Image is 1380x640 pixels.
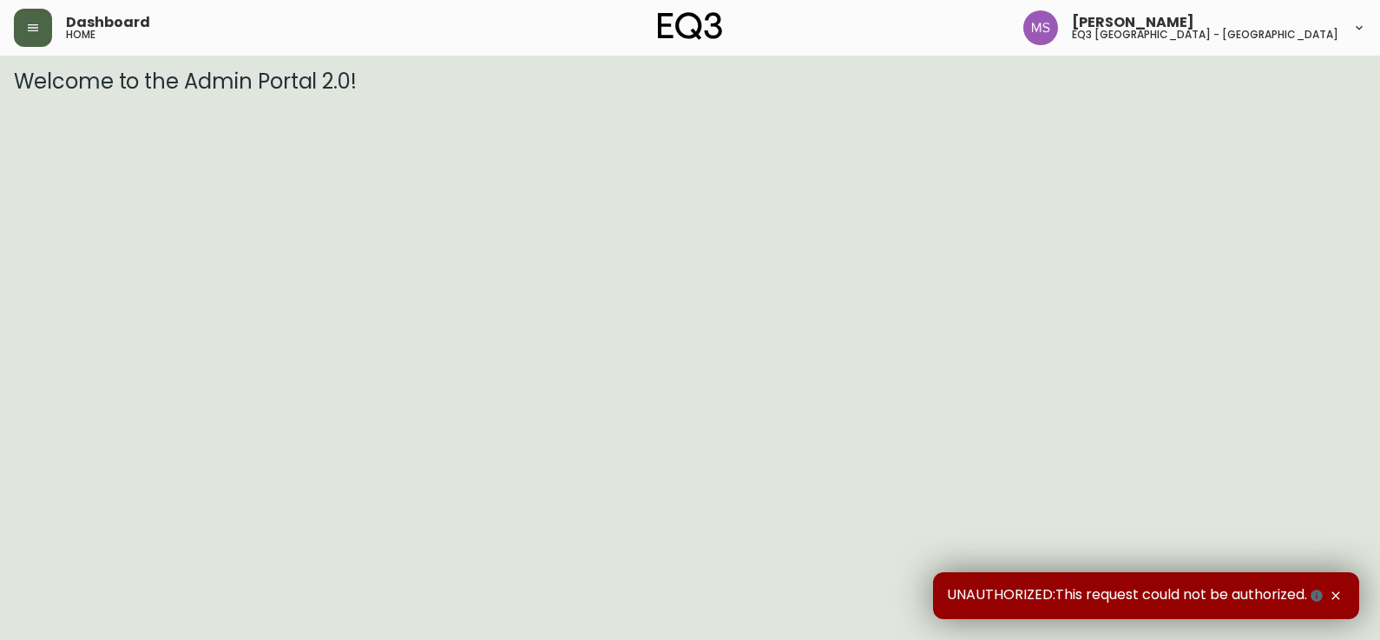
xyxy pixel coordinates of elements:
[947,586,1326,605] span: UNAUTHORIZED:This request could not be authorized.
[14,69,1366,94] h3: Welcome to the Admin Portal 2.0!
[658,12,722,40] img: logo
[66,16,150,30] span: Dashboard
[1072,30,1338,40] h5: eq3 [GEOGRAPHIC_DATA] - [GEOGRAPHIC_DATA]
[1023,10,1058,45] img: 1b6e43211f6f3cc0b0729c9049b8e7af
[1072,16,1194,30] span: [PERSON_NAME]
[66,30,95,40] h5: home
